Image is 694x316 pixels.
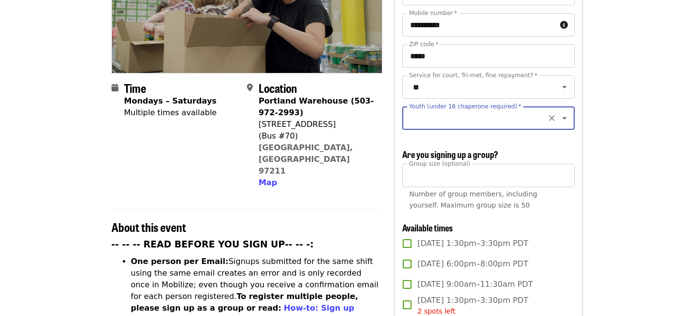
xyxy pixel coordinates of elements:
[402,164,574,187] input: [object Object]
[417,238,528,249] span: [DATE] 1:30pm–3:30pm PDT
[558,80,571,94] button: Open
[124,79,146,96] span: Time
[259,177,277,189] button: Map
[131,292,358,313] strong: To register multiple people, please sign up as a group or read:
[417,279,533,290] span: [DATE] 9:00am–11:30am PDT
[259,79,297,96] span: Location
[409,190,537,209] span: Number of group members, including yourself. Maximum group size is 50
[259,96,374,117] strong: Portland Warehouse (503-972-2993)
[124,107,217,119] div: Multiple times available
[409,10,457,16] label: Mobile number
[247,83,253,92] i: map-marker-alt icon
[417,258,528,270] span: [DATE] 6:00pm–8:00pm PDT
[402,13,556,36] input: Mobile number
[409,41,438,47] label: ZIP code
[560,20,568,30] i: circle-info icon
[112,239,314,249] strong: -- -- -- READ BEFORE YOU SIGN UP-- -- -:
[112,218,186,235] span: About this event
[259,119,375,130] div: [STREET_ADDRESS]
[259,130,375,142] div: (Bus #70)
[402,221,453,234] span: Available times
[558,111,571,125] button: Open
[402,44,574,68] input: ZIP code
[259,178,277,187] span: Map
[409,160,470,167] span: Group size (optional)
[131,257,229,266] strong: One person per Email:
[402,148,498,160] span: Are you signing up a group?
[409,72,538,78] label: Service for court, Tri-met, fine repayment?
[409,104,521,109] label: Youth (under 16 chaperone required)
[545,111,559,125] button: Clear
[259,143,353,176] a: [GEOGRAPHIC_DATA], [GEOGRAPHIC_DATA] 97211
[112,83,118,92] i: calendar icon
[417,307,455,315] span: 2 spots left
[124,96,217,105] strong: Mondays – Saturdays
